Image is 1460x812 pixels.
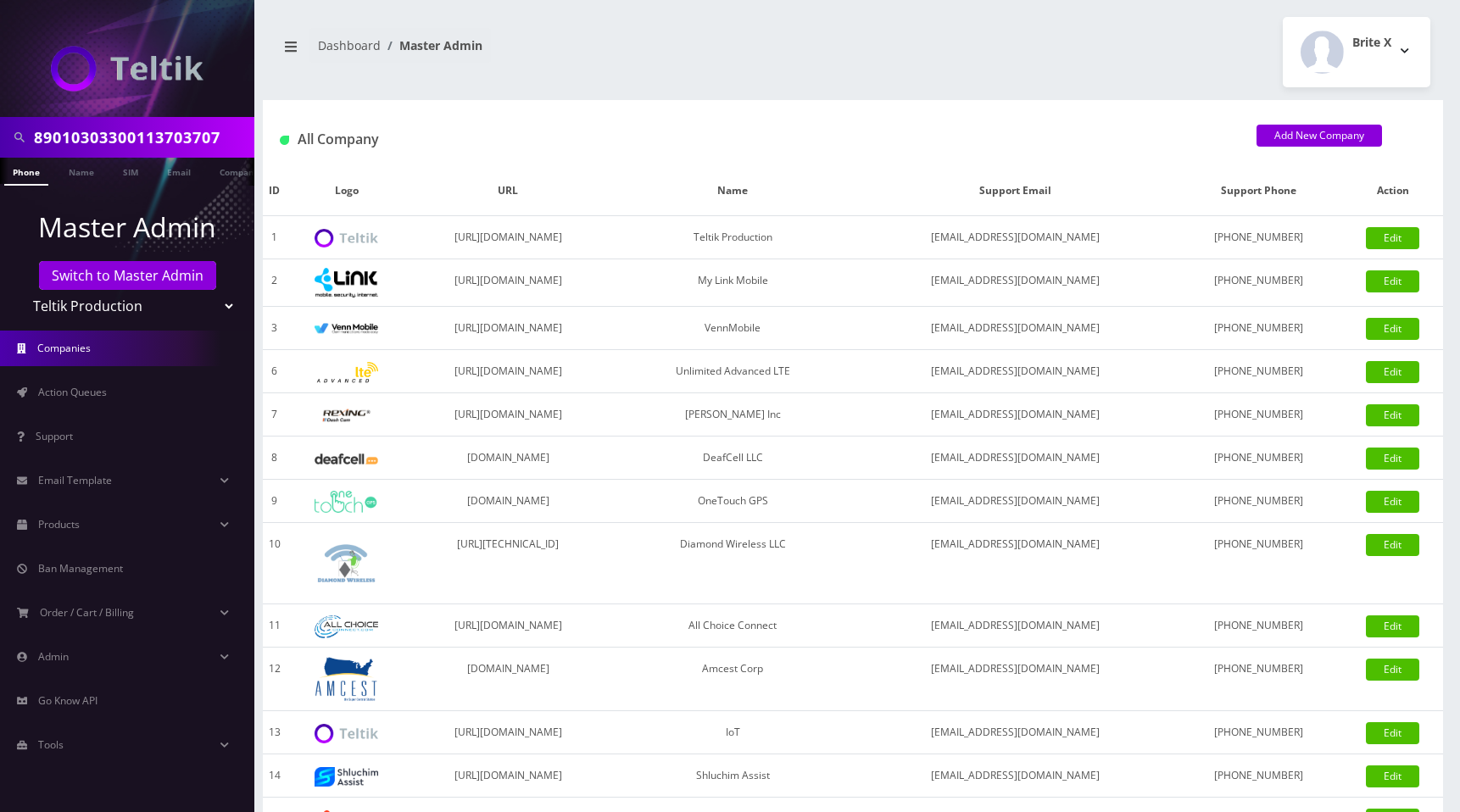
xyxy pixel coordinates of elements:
a: Edit [1366,534,1419,556]
img: IoT [315,724,378,743]
td: 9 [263,480,287,523]
th: Name [610,166,856,216]
td: [PHONE_NUMBER] [1174,393,1342,437]
td: IoT [610,711,856,754]
img: All Company [280,136,289,145]
td: [EMAIL_ADDRESS][DOMAIN_NAME] [856,754,1174,798]
td: Diamond Wireless LLC [610,523,856,604]
span: Products [38,517,80,531]
td: 13 [263,711,287,754]
td: [EMAIL_ADDRESS][DOMAIN_NAME] [856,523,1174,604]
a: Edit [1366,615,1419,637]
td: [PHONE_NUMBER] [1174,523,1342,604]
td: [PERSON_NAME] Inc [610,393,856,437]
td: 2 [263,259,287,307]
th: ID [263,166,287,216]
td: [DOMAIN_NAME] [406,480,610,523]
td: [EMAIL_ADDRESS][DOMAIN_NAME] [856,393,1174,437]
td: [PHONE_NUMBER] [1174,307,1342,350]
a: Edit [1366,765,1419,787]
th: Support Email [856,166,1174,216]
td: [PHONE_NUMBER] [1174,480,1342,523]
a: Edit [1366,361,1419,383]
a: Edit [1366,318,1419,340]
a: Dashboard [318,37,381,53]
img: Teltik Production [51,46,203,92]
td: [URL][DOMAIN_NAME] [406,259,610,307]
a: Switch to Master Admin [39,261,216,290]
a: Edit [1366,491,1419,513]
img: Unlimited Advanced LTE [315,362,378,383]
td: [DOMAIN_NAME] [406,437,610,480]
a: Add New Company [1257,125,1382,147]
img: OneTouch GPS [315,491,378,513]
td: [EMAIL_ADDRESS][DOMAIN_NAME] [856,480,1174,523]
td: 12 [263,648,287,711]
td: [PHONE_NUMBER] [1174,350,1342,393]
td: Amcest Corp [610,648,856,711]
span: Ban Management [38,561,123,576]
h2: Brite X [1352,36,1391,50]
td: [PHONE_NUMBER] [1174,216,1342,259]
img: Shluchim Assist [315,767,378,787]
li: Master Admin [381,36,482,54]
td: [URL][DOMAIN_NAME] [406,307,610,350]
span: Admin [38,649,69,664]
td: Unlimited Advanced LTE [610,350,856,393]
a: Edit [1366,659,1419,681]
td: [EMAIL_ADDRESS][DOMAIN_NAME] [856,259,1174,307]
a: SIM [114,158,147,184]
td: [EMAIL_ADDRESS][DOMAIN_NAME] [856,711,1174,754]
td: [PHONE_NUMBER] [1174,711,1342,754]
td: DeafCell LLC [610,437,856,480]
th: Action [1342,166,1443,216]
td: [URL][DOMAIN_NAME] [406,711,610,754]
th: URL [406,166,610,216]
img: VennMobile [315,323,378,335]
td: 6 [263,350,287,393]
td: 3 [263,307,287,350]
span: Go Know API [38,693,98,708]
td: [EMAIL_ADDRESS][DOMAIN_NAME] [856,648,1174,711]
span: Companies [37,341,91,355]
td: [EMAIL_ADDRESS][DOMAIN_NAME] [856,604,1174,648]
span: Email Template [38,473,112,487]
img: Teltik Production [315,229,378,248]
a: Edit [1366,227,1419,249]
nav: breadcrumb [276,28,840,76]
td: [URL][DOMAIN_NAME] [406,393,610,437]
td: [URL][DOMAIN_NAME] [406,604,610,648]
span: Action Queues [38,385,107,399]
td: Teltik Production [610,216,856,259]
a: Edit [1366,404,1419,426]
td: [URL][DOMAIN_NAME] [406,350,610,393]
input: Search in Company [34,121,250,153]
td: 7 [263,393,287,437]
a: Edit [1366,722,1419,744]
td: [PHONE_NUMBER] [1174,259,1342,307]
td: [PHONE_NUMBER] [1174,648,1342,711]
img: Diamond Wireless LLC [315,531,378,595]
td: [DOMAIN_NAME] [406,648,610,711]
td: OneTouch GPS [610,480,856,523]
a: Company [211,158,268,184]
a: Edit [1366,448,1419,470]
td: [URL][DOMAIN_NAME] [406,216,610,259]
td: All Choice Connect [610,604,856,648]
td: [PHONE_NUMBER] [1174,604,1342,648]
td: 8 [263,437,287,480]
span: Order / Cart / Billing [40,605,134,620]
a: Edit [1366,270,1419,292]
img: Rexing Inc [315,408,378,424]
td: VennMobile [610,307,856,350]
td: 10 [263,523,287,604]
td: My Link Mobile [610,259,856,307]
td: [EMAIL_ADDRESS][DOMAIN_NAME] [856,216,1174,259]
td: [PHONE_NUMBER] [1174,437,1342,480]
td: [PHONE_NUMBER] [1174,754,1342,798]
h1: All Company [280,131,1231,147]
a: Email [159,158,199,184]
a: Name [60,158,103,184]
td: [EMAIL_ADDRESS][DOMAIN_NAME] [856,350,1174,393]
